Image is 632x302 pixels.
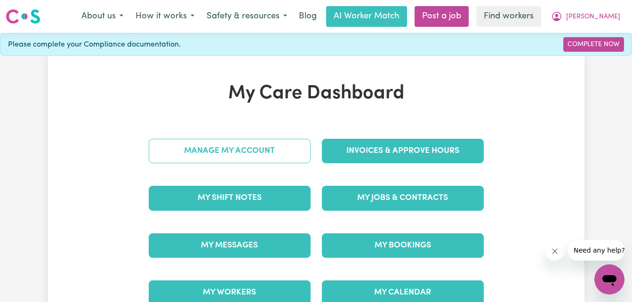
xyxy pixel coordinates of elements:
h1: My Care Dashboard [143,82,489,105]
a: Invoices & Approve Hours [322,139,484,163]
a: My Jobs & Contracts [322,186,484,210]
iframe: Message from company [568,240,624,261]
iframe: Button to launch messaging window [594,264,624,294]
img: Careseekers logo [6,8,40,25]
a: AI Worker Match [326,6,407,27]
span: Please complete your Compliance documentation. [8,39,181,50]
span: [PERSON_NAME] [566,12,620,22]
a: My Shift Notes [149,186,311,210]
a: Post a job [415,6,469,27]
a: My Messages [149,233,311,258]
span: Need any help? [6,7,57,14]
button: My Account [545,7,626,26]
a: Blog [293,6,322,27]
a: My Bookings [322,233,484,258]
button: About us [75,7,129,26]
a: Manage My Account [149,139,311,163]
button: How it works [129,7,200,26]
button: Safety & resources [200,7,293,26]
a: Find workers [476,6,541,27]
iframe: Close message [545,242,564,261]
a: Careseekers logo [6,6,40,27]
a: Complete Now [563,37,624,52]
